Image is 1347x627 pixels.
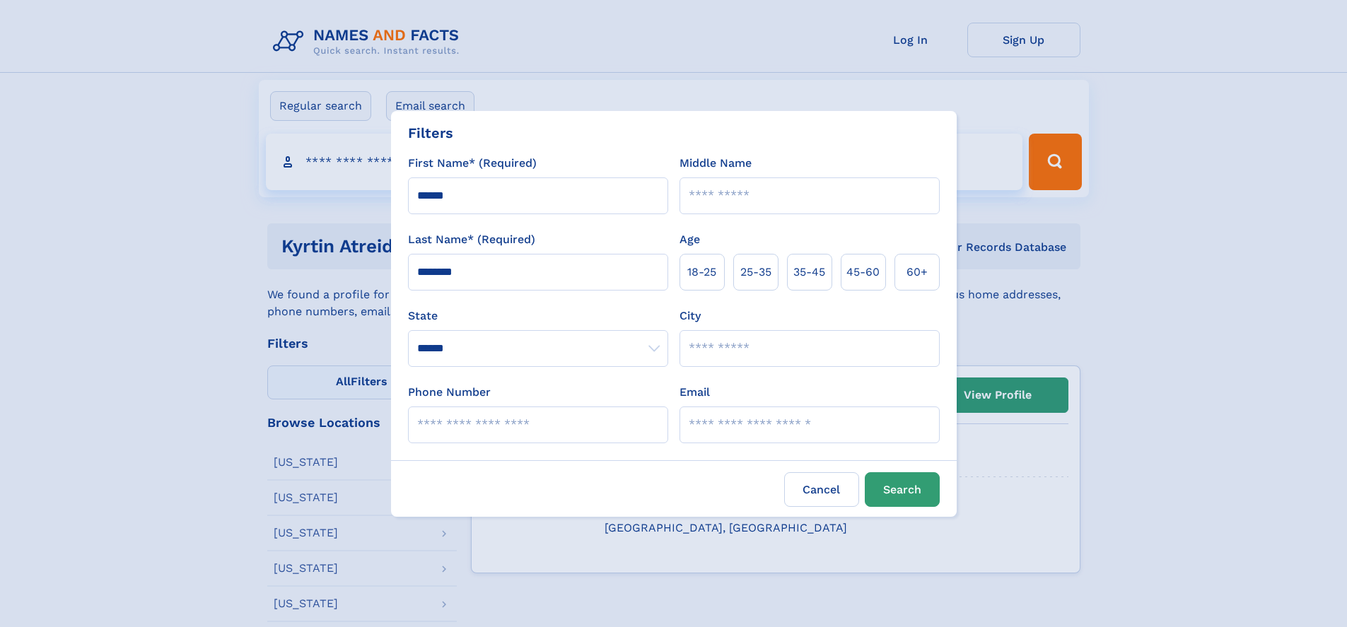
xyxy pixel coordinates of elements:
[408,155,537,172] label: First Name* (Required)
[680,231,700,248] label: Age
[687,264,716,281] span: 18‑25
[408,231,535,248] label: Last Name* (Required)
[865,472,940,507] button: Search
[680,384,710,401] label: Email
[793,264,825,281] span: 35‑45
[906,264,928,281] span: 60+
[846,264,880,281] span: 45‑60
[680,155,752,172] label: Middle Name
[740,264,771,281] span: 25‑35
[408,384,491,401] label: Phone Number
[408,122,453,143] div: Filters
[680,307,701,324] label: City
[784,472,859,507] label: Cancel
[408,307,668,324] label: State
